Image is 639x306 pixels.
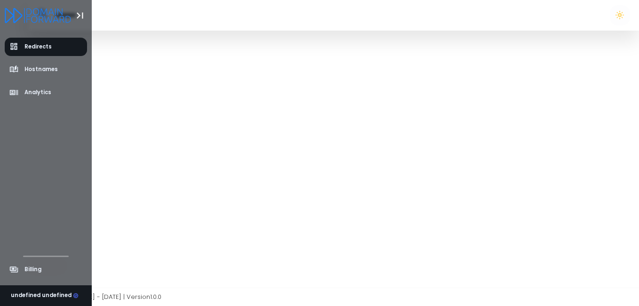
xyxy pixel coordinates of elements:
[5,83,88,102] a: Analytics
[11,291,79,300] div: undefined undefined
[5,8,71,21] a: Logo
[5,260,88,279] a: Billing
[37,292,161,301] span: Copyright © [DATE] - [DATE] | Version 1.0.0
[5,60,88,79] a: Hostnames
[24,65,58,73] span: Hostnames
[24,43,52,51] span: Redirects
[24,266,41,274] span: Billing
[71,7,89,24] button: Toggle Aside
[5,38,88,56] a: Redirects
[24,89,51,97] span: Analytics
